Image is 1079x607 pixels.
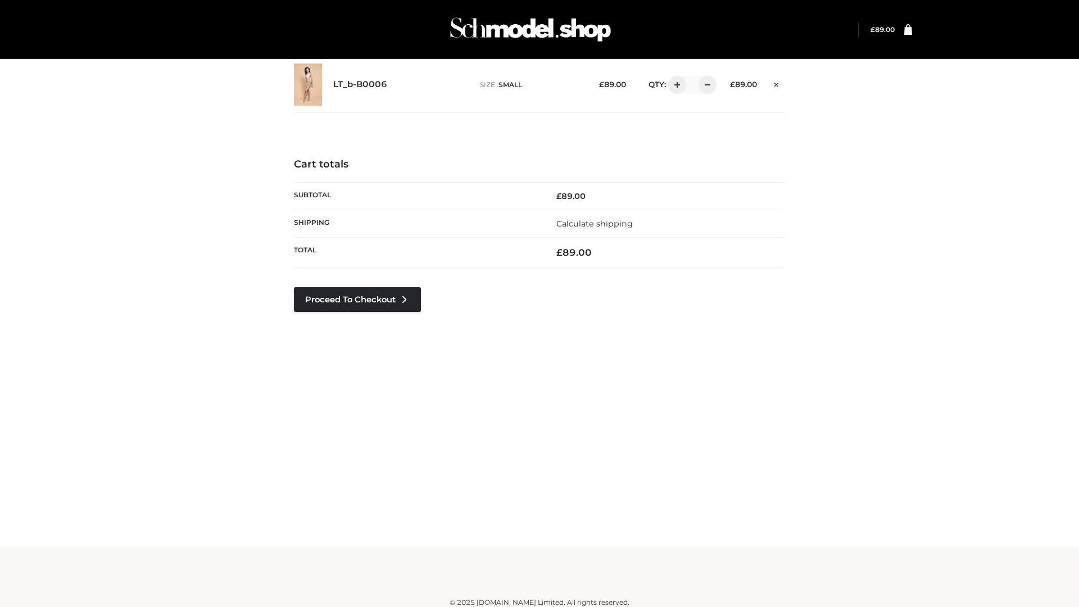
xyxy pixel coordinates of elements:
bdi: 89.00 [556,191,586,201]
bdi: 89.00 [599,80,626,89]
span: £ [556,191,561,201]
a: Proceed to Checkout [294,287,421,312]
img: Schmodel Admin 964 [446,7,615,52]
p: size : [480,80,582,90]
th: Subtotal [294,182,539,210]
a: £89.00 [871,25,895,34]
th: Total [294,238,539,268]
a: Calculate shipping [556,219,633,229]
span: £ [871,25,875,34]
bdi: 89.00 [730,80,757,89]
th: Shipping [294,210,539,237]
bdi: 89.00 [556,247,592,258]
span: £ [556,247,563,258]
span: £ [599,80,604,89]
span: SMALL [498,80,522,89]
div: QTY: [637,76,713,94]
bdi: 89.00 [871,25,895,34]
h4: Cart totals [294,158,785,171]
a: Remove this item [768,76,785,90]
span: £ [730,80,735,89]
a: LT_b-B0006 [333,79,387,90]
